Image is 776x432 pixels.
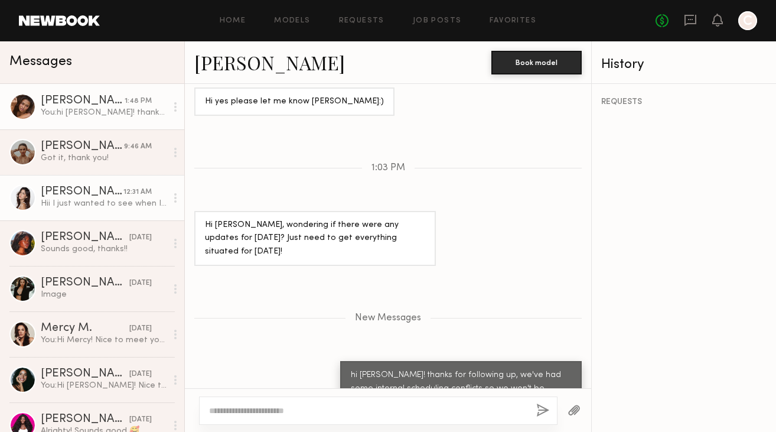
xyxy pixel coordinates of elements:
div: Got it, thank you! [41,152,167,164]
div: 12:31 AM [123,187,152,198]
div: 1:48 PM [125,96,152,107]
div: REQUESTS [601,98,767,106]
a: Book model [491,57,582,67]
a: Home [220,17,246,25]
div: Hi [PERSON_NAME], wondering if there were any updates for [DATE]? Just need to get everything sit... [205,219,425,259]
div: [DATE] [129,278,152,289]
div: You: hi [PERSON_NAME]! thanks for following up, we've had some internal scheduling conflicts so w... [41,107,167,118]
span: New Messages [355,313,421,323]
div: [PERSON_NAME] [41,186,123,198]
div: Image [41,289,167,300]
a: Requests [339,17,384,25]
div: [PERSON_NAME] [41,95,125,107]
div: Hii I just wanted to see when I would get an email [41,198,167,209]
div: [PERSON_NAME] [41,414,129,425]
a: Job Posts [413,17,462,25]
div: Mercy M. [41,323,129,334]
div: You: Hi Mercy! Nice to meet you! I’m [PERSON_NAME], and I’m working on a photoshoot that we’re st... [41,334,167,346]
span: 1:03 PM [371,163,405,173]
div: [DATE] [129,232,152,243]
div: Hi yes please let me know [PERSON_NAME]:) [205,95,384,109]
div: History [601,58,767,72]
div: [PERSON_NAME] [41,141,124,152]
div: [DATE] [129,414,152,425]
div: [DATE] [129,323,152,334]
div: [DATE] [129,369,152,380]
a: Favorites [490,17,536,25]
a: [PERSON_NAME] [194,50,345,75]
div: You: Hi [PERSON_NAME]! Nice to meet you! I’m [PERSON_NAME], and I’m working on a photoshoot that ... [41,380,167,391]
div: 9:46 AM [124,141,152,152]
div: [PERSON_NAME] [41,277,129,289]
span: Messages [9,55,72,69]
div: hi [PERSON_NAME]! thanks for following up, we've had some internal scheduling conflicts so we won... [351,369,571,423]
div: [PERSON_NAME] [41,232,129,243]
div: Sounds good, thanks!! [41,243,167,255]
button: Book model [491,51,582,74]
a: Models [274,17,310,25]
div: [PERSON_NAME] [41,368,129,380]
a: C [738,11,757,30]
